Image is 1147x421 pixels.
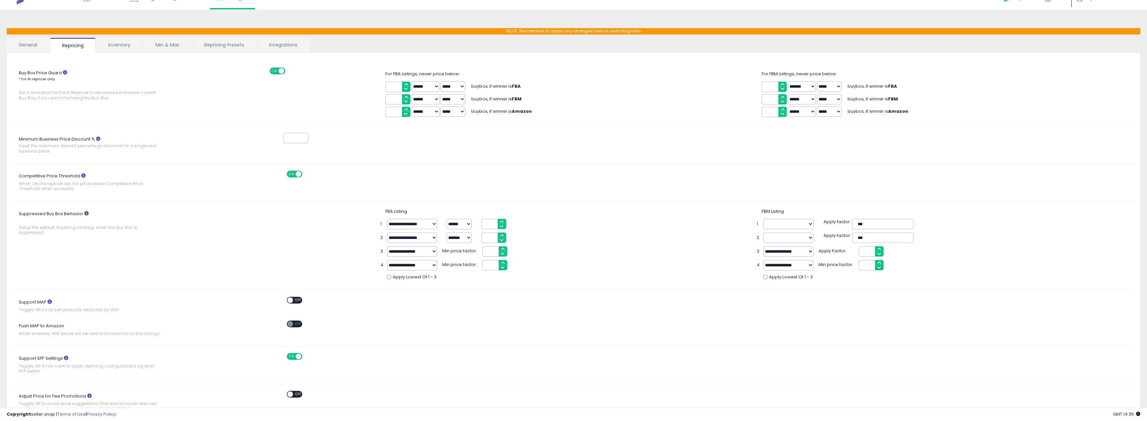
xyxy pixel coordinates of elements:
[512,108,532,114] b: Amazon
[769,274,813,280] span: Apply Lowest Of 1 - 3
[757,262,760,268] span: 4
[87,411,116,417] a: Privacy Policy
[888,96,898,102] b: FBM
[14,208,192,239] label: Suppressed Buy Box Behavior
[888,108,908,114] b: Amazon
[7,28,1140,34] p: NOTE: Remember to apply any changes before switching tabs
[19,401,162,411] span: Toggle ON to avoid price suggestions that would cause reduced profit during Amazon fee promotions...
[848,83,897,89] span: buybox, if winner is
[385,71,460,77] span: For FBA Listings, never price below:
[14,321,192,339] label: Push MAP to Amazon
[824,233,851,239] span: Apply factor:
[257,38,309,52] a: Integrations
[380,262,384,268] span: 4
[19,90,162,100] span: Set a limitation for the AI Repricer to decrease price below current Buy Box, if you are not winn...
[762,71,837,77] span: For FBM Listings, never price below:
[14,391,192,415] label: Adjust Price for Fee Promotions
[14,297,192,316] label: Support MAP
[442,246,479,254] span: Min price factor:
[471,83,521,89] span: buybox, if winner is
[96,38,142,52] a: Inventory
[19,76,55,82] small: * for AI repricer only
[14,68,192,104] label: Buy Box Price Guard
[19,225,162,235] span: Setup the default AI pricing strategy when the Buy Box is suppressed
[1113,411,1140,417] span: 2025-09-13 14:35 GMT
[19,181,162,191] span: When ON, the repricer will not price above Competitive Price Threshold when available
[287,354,296,359] span: ON
[762,208,784,215] span: FBM Listing
[192,38,256,52] a: Repricing Presets
[14,171,192,195] label: Competitive Price Threshold
[757,221,760,227] span: 1
[442,260,479,268] span: Min price factor:
[819,246,855,254] span: Apply Factor:
[888,83,897,89] b: FBA
[270,68,279,74] span: ON
[14,353,192,377] label: Support SFP Settings
[7,411,31,417] strong: Copyright
[19,143,162,154] span: Input the minimum desired percentage discount for a single unit business price.
[57,411,86,417] a: Terms of Use
[7,38,50,52] a: General
[19,331,162,336] span: When enabled, MAP prices will be sent to Amazon for active listings.
[19,363,162,374] span: Toggle ON if you want to apply repricing configurations against SFP sellers
[380,248,384,255] span: 3
[19,307,162,312] span: Toggle ON if you sell products restricted by MAP
[757,248,760,255] span: 3
[848,108,908,114] span: buybox, if winner is
[385,208,407,215] span: FBA Listing
[293,391,304,397] span: OFF
[7,411,116,418] div: seller snap | |
[50,38,96,53] a: Repricing
[757,235,760,241] span: 2
[293,298,304,303] span: OFF
[293,321,304,327] span: OFF
[301,171,312,177] span: OFF
[301,354,312,359] span: OFF
[144,38,191,52] a: Min & Max
[380,221,384,227] span: 1
[819,260,855,268] span: Min price factor:
[471,108,532,114] span: buybox, if winner is
[848,96,898,102] span: buybox, if winner is
[512,96,521,102] b: FBM
[284,68,295,74] span: OFF
[512,83,521,89] b: FBA
[393,274,437,280] span: Apply Lowest Of 1 - 3
[471,96,521,102] span: buybox, if winner is
[380,235,384,241] span: 2
[824,219,851,225] span: Apply factor:
[287,171,296,177] span: ON
[14,134,192,157] label: Minimum Business Price Discount %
